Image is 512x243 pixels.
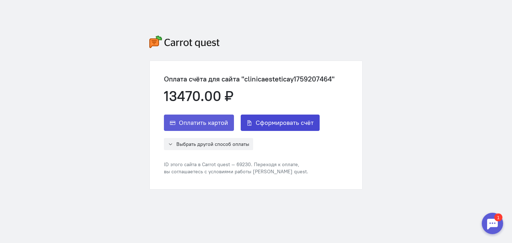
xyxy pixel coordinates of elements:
div: ID этого сайта в Carrot quest — 69230. Переходя к оплате, вы соглашаетесь с условиями работы [PER... [164,161,335,175]
span: Сформировать счёт [256,118,314,127]
span: Выбрать другой способ оплаты [176,141,249,147]
button: Оплатить картой [164,115,234,131]
img: carrot-quest-logo.svg [149,36,220,48]
div: 13470.00 ₽ [164,88,335,104]
div: 1 [16,4,24,12]
span: Оплатить картой [179,118,228,127]
button: Сформировать счёт [241,115,320,131]
div: Оплата счёта для сайта "clinicaesteticay1759207464" [164,75,335,83]
button: Выбрать другой способ оплаты [164,138,253,150]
